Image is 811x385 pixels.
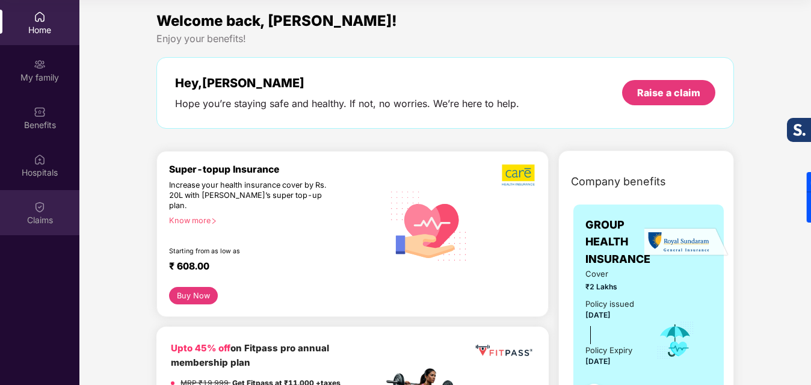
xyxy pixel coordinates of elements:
[383,179,475,272] img: svg+xml;base64,PHN2ZyB4bWxucz0iaHR0cDovL3d3dy53My5vcmcvMjAwMC9zdmciIHhtbG5zOnhsaW5rPSJodHRwOi8vd3...
[34,201,46,213] img: svg+xml;base64,PHN2ZyBpZD0iQ2xhaW0iIHhtbG5zPSJodHRwOi8vd3d3LnczLm9yZy8yMDAwL3N2ZyIgd2lkdGg9IjIwIi...
[169,260,371,275] div: ₹ 608.00
[585,217,650,268] span: GROUP HEALTH INSURANCE
[656,321,695,360] img: icon
[34,106,46,118] img: svg+xml;base64,PHN2ZyBpZD0iQmVuZWZpdHMiIHhtbG5zPSJodHRwOi8vd3d3LnczLm9yZy8yMDAwL3N2ZyIgd2lkdGg9Ij...
[585,298,634,310] div: Policy issued
[502,164,536,186] img: b5dec4f62d2307b9de63beb79f102df3.png
[156,32,733,45] div: Enjoy your benefits!
[34,11,46,23] img: svg+xml;base64,PHN2ZyBpZD0iSG9tZSIgeG1sbnM9Imh0dHA6Ly93d3cudzMub3JnLzIwMDAvc3ZnIiB3aWR0aD0iMjAiIG...
[171,342,230,354] b: Upto 45% off
[169,180,331,211] div: Increase your health insurance cover by Rs. 20L with [PERSON_NAME]’s super top-up plan.
[644,227,729,257] img: insurerLogo
[585,344,632,357] div: Policy Expiry
[585,357,611,366] span: [DATE]
[175,97,519,110] div: Hope you’re staying safe and healthy. If not, no worries. We’re here to help.
[585,282,640,293] span: ₹2 Lakhs
[211,218,217,224] span: right
[156,12,397,29] span: Welcome back, [PERSON_NAME]!
[169,247,331,256] div: Starting from as low as
[585,268,640,280] span: Cover
[571,173,666,190] span: Company benefits
[171,342,329,368] b: on Fitpass pro annual membership plan
[473,341,534,360] img: fppp.png
[169,216,375,224] div: Know more
[585,310,611,319] span: [DATE]
[175,76,519,90] div: Hey, [PERSON_NAME]
[34,58,46,70] img: svg+xml;base64,PHN2ZyB3aWR0aD0iMjAiIGhlaWdodD0iMjAiIHZpZXdCb3g9IjAgMCAyMCAyMCIgZmlsbD0ibm9uZSIgeG...
[169,164,383,175] div: Super-topup Insurance
[637,86,700,99] div: Raise a claim
[34,153,46,165] img: svg+xml;base64,PHN2ZyBpZD0iSG9zcGl0YWxzIiB4bWxucz0iaHR0cDovL3d3dy53My5vcmcvMjAwMC9zdmciIHdpZHRoPS...
[169,287,217,304] button: Buy Now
